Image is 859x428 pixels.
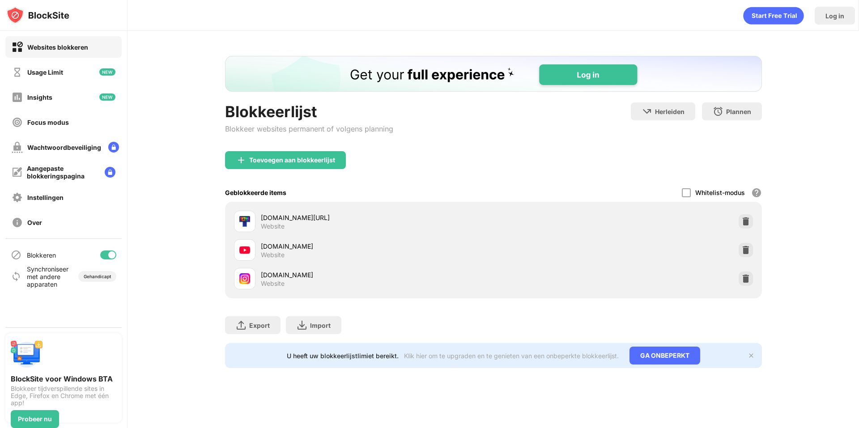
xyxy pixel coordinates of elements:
[225,56,762,92] iframe: Banner
[261,242,493,251] div: [DOMAIN_NAME]
[12,42,23,53] img: block-on.svg
[743,7,804,25] div: animation
[108,142,119,153] img: lock-menu.svg
[27,219,42,226] div: Over
[695,189,745,196] div: Whitelist-modus
[12,142,23,153] img: password-protection-off.svg
[726,108,751,115] div: Plannen
[261,222,285,230] div: Website
[6,6,69,24] img: logo-blocksite.svg
[655,108,685,115] div: Herleiden
[310,322,331,329] div: Import
[99,93,115,101] img: new-icon.svg
[12,192,23,203] img: settings-off.svg
[225,102,393,121] div: Blokkeerlijst
[12,117,23,128] img: focus-off.svg
[99,68,115,76] img: new-icon.svg
[27,265,73,288] div: Synchroniseer met andere apparaten
[12,67,23,78] img: time-usage-off.svg
[261,213,493,222] div: [DOMAIN_NAME][URL]
[27,93,52,101] div: Insights
[27,119,69,126] div: Focus modus
[261,280,285,288] div: Website
[11,250,21,260] img: blocking-icon.svg
[261,270,493,280] div: [DOMAIN_NAME]
[239,216,250,227] img: favicons
[18,415,52,423] div: Probeer nu
[12,92,23,103] img: insights-off.svg
[225,189,286,196] div: Geblokkeerde items
[225,124,393,133] div: Blokkeer websites permanent of volgens planning
[27,251,56,259] div: Blokkeren
[27,43,88,51] div: Websites blokkeren
[239,245,250,255] img: favicons
[629,347,700,364] div: GA ONBEPERKT
[12,167,22,178] img: customize-block-page-off.svg
[11,271,21,282] img: sync-icon.svg
[249,322,270,329] div: Export
[748,352,755,359] img: x-button.svg
[27,144,101,151] div: Wachtwoordbeveiliging
[239,273,250,284] img: favicons
[84,274,111,279] div: Gehandicapt
[27,165,98,180] div: Aangepaste blokkeringspagina
[105,167,115,178] img: lock-menu.svg
[27,68,63,76] div: Usage Limit
[404,352,619,360] div: Klik hier om te upgraden en te genieten van een onbeperkte blokkeerlijst.
[12,217,23,228] img: about-off.svg
[11,385,116,407] div: Blokkeer tijdverspillende sites in Edge, Firefox en Chrome met één app!
[11,339,43,371] img: push-desktop.svg
[261,251,285,259] div: Website
[249,157,335,164] div: Toevoegen aan blokkeerlijst
[27,194,64,201] div: Instellingen
[825,12,844,20] div: Log in
[11,374,116,383] div: BlockSite voor Windows BTA
[287,352,399,360] div: U heeft uw blokkeerlijstlimiet bereikt.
